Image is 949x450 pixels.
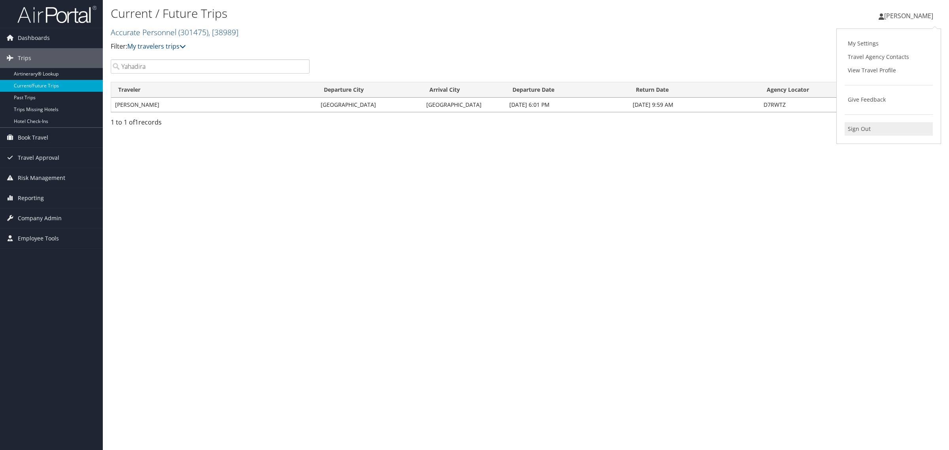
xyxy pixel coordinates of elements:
[18,148,59,168] span: Travel Approval
[845,64,933,77] a: View Travel Profile
[18,168,65,188] span: Risk Management
[18,188,44,208] span: Reporting
[879,4,941,28] a: [PERSON_NAME]
[760,82,868,98] th: Agency Locator: activate to sort column ascending
[845,122,933,136] a: Sign Out
[505,98,629,112] td: [DATE] 6:01 PM
[18,229,59,248] span: Employee Tools
[845,37,933,50] a: My Settings
[317,98,422,112] td: [GEOGRAPHIC_DATA]
[111,27,238,38] a: Accurate Personnel
[111,98,317,112] td: [PERSON_NAME]
[135,118,138,127] span: 1
[17,5,96,24] img: airportal-logo.png
[208,27,238,38] span: , [ 38989 ]
[127,42,186,51] a: My travelers trips
[18,128,48,147] span: Book Travel
[884,11,933,20] span: [PERSON_NAME]
[18,48,31,68] span: Trips
[845,50,933,64] a: Travel Agency Contacts
[111,42,664,52] p: Filter:
[111,117,310,131] div: 1 to 1 of records
[505,82,629,98] th: Departure Date: activate to sort column descending
[629,82,760,98] th: Return Date: activate to sort column ascending
[111,82,317,98] th: Traveler: activate to sort column ascending
[422,98,506,112] td: [GEOGRAPHIC_DATA]
[845,93,933,106] a: Give Feedback
[111,59,310,74] input: Search Traveler or Arrival City
[111,5,664,22] h1: Current / Future Trips
[317,82,422,98] th: Departure City: activate to sort column ascending
[422,82,506,98] th: Arrival City: activate to sort column ascending
[178,27,208,38] span: ( 301475 )
[760,98,868,112] td: D7RWTZ
[629,98,760,112] td: [DATE] 9:59 AM
[18,28,50,48] span: Dashboards
[18,208,62,228] span: Company Admin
